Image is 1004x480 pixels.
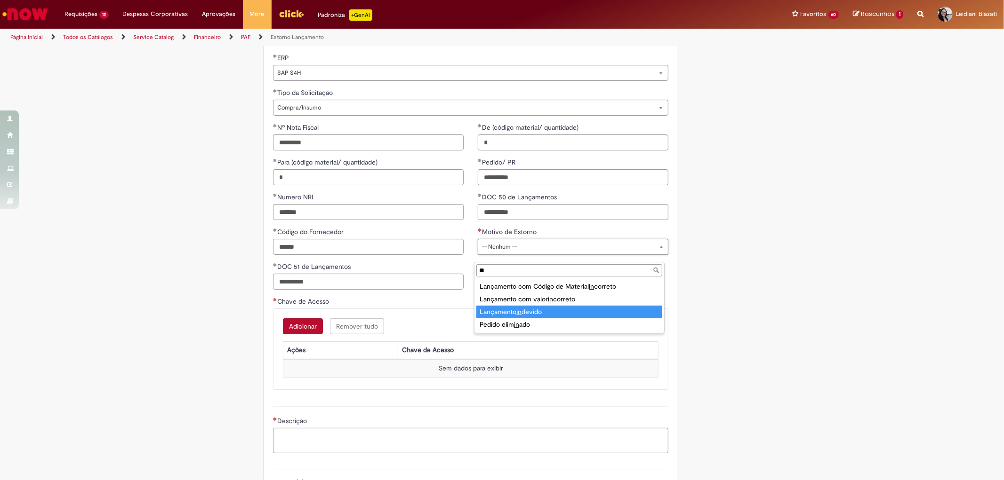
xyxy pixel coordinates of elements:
[476,318,662,331] div: Pedido elim ado
[548,295,553,303] span: in
[514,320,519,329] span: in
[589,282,594,291] span: In
[476,293,662,306] div: Lançamento com valor correto
[476,280,662,293] div: Lançamento com Código de Material correto
[476,306,662,318] div: Lançamento devido
[516,307,522,316] span: in
[474,278,664,333] ul: Motivo de Estorno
